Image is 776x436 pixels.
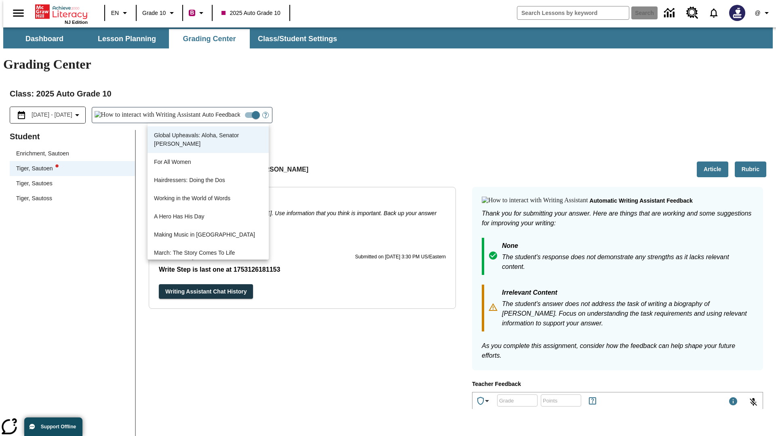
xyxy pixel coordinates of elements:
p: For All Women [154,158,191,166]
p: Global Upheavals: Aloha, Senator [PERSON_NAME] [154,131,262,148]
p: Hairdressers: Doing the Dos [154,176,225,184]
p: Making Music in [GEOGRAPHIC_DATA] [154,231,255,239]
p: A Hero Has His Day [154,212,204,221]
p: Working in the World of Words [154,194,230,203]
p: March: The Story Comes To Life [154,249,235,257]
body: Type your response here. [3,6,118,14]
